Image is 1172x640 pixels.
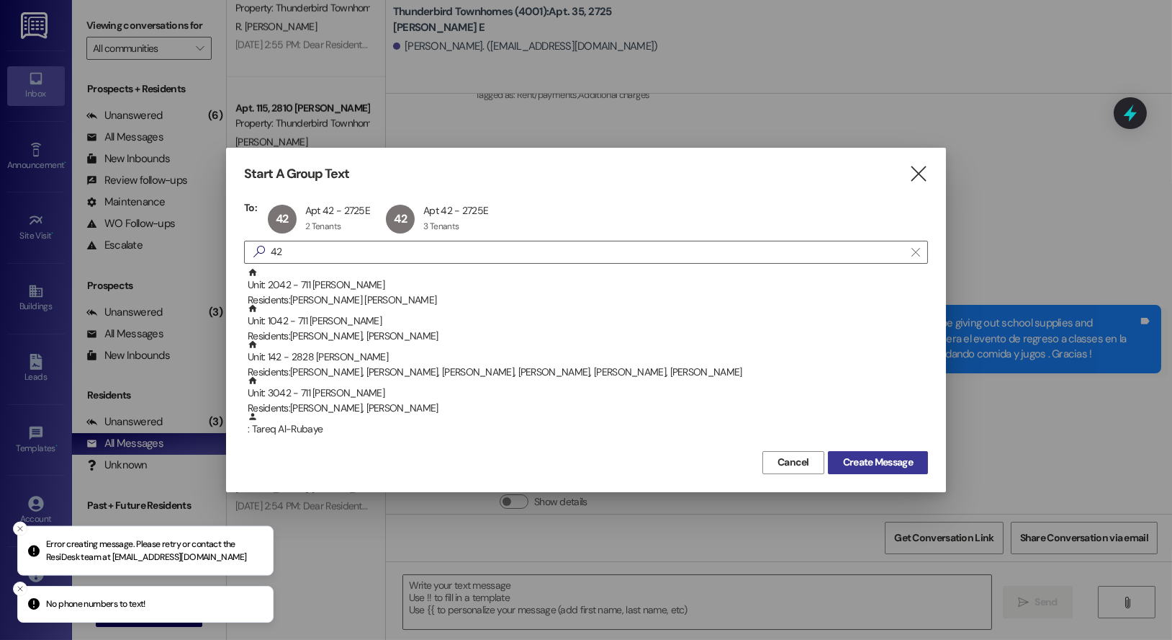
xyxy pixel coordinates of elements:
i:  [248,244,271,259]
i:  [911,246,919,258]
span: 42 [394,211,406,226]
div: Apt 42 - 2725E [305,204,370,217]
div: Residents: [PERSON_NAME], [PERSON_NAME] [248,401,928,416]
span: Cancel [777,455,809,470]
h3: Start A Group Text [244,166,349,182]
div: 2 Tenants [305,221,341,232]
button: Cancel [762,451,824,474]
div: Unit: 142 - 2828 [PERSON_NAME]Residents:[PERSON_NAME], [PERSON_NAME], [PERSON_NAME], [PERSON_NAME... [244,339,928,375]
div: Unit: 2042 - 711 [PERSON_NAME] [248,267,928,308]
div: Unit: 2042 - 711 [PERSON_NAME]Residents:[PERSON_NAME] [PERSON_NAME] [244,267,928,303]
div: : Tareq Al-Rubaye [244,412,928,448]
button: Close toast [13,582,27,596]
div: Apt 42 - 2725E [423,204,488,217]
div: Residents: [PERSON_NAME] [PERSON_NAME] [248,293,928,308]
div: Residents: [PERSON_NAME], [PERSON_NAME] [248,329,928,344]
input: Search for any contact or apartment [271,242,904,262]
div: Residents: [PERSON_NAME], [PERSON_NAME], [PERSON_NAME], [PERSON_NAME], [PERSON_NAME], [PERSON_NAME] [248,365,928,380]
p: No phone numbers to text! [46,598,145,611]
div: 3 Tenants [423,221,459,232]
i:  [909,166,928,182]
button: Create Message [828,451,928,474]
div: Unit: 3042 - 711 [PERSON_NAME]Residents:[PERSON_NAME], [PERSON_NAME] [244,375,928,412]
button: Close toast [13,522,27,536]
button: Clear text [904,241,927,263]
p: Error creating message. Please retry or contact the ResiDesk team at [EMAIL_ADDRESS][DOMAIN_NAME] [46,538,261,564]
div: Unit: 1042 - 711 [PERSON_NAME] [248,303,928,345]
span: Create Message [843,455,913,470]
h3: To: [244,201,257,214]
div: Unit: 1042 - 711 [PERSON_NAME]Residents:[PERSON_NAME], [PERSON_NAME] [244,303,928,339]
div: Unit: 142 - 2828 [PERSON_NAME] [248,339,928,381]
div: Unit: 3042 - 711 [PERSON_NAME] [248,375,928,417]
span: 42 [276,211,288,226]
div: : Tareq Al-Rubaye [248,412,928,437]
